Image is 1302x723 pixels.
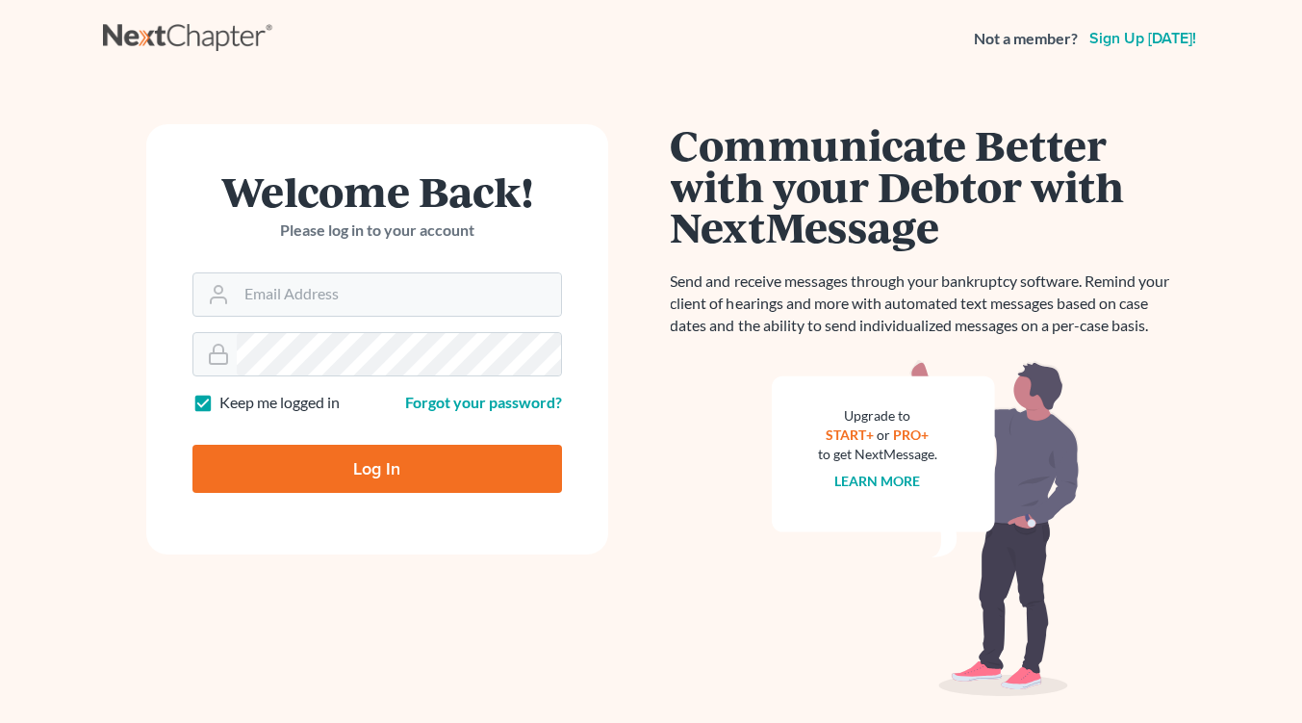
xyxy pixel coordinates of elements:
[219,392,340,414] label: Keep me logged in
[877,426,890,443] span: or
[671,124,1181,247] h1: Communicate Better with your Debtor with NextMessage
[192,170,562,212] h1: Welcome Back!
[893,426,929,443] a: PRO+
[772,360,1080,697] img: nextmessage_bg-59042aed3d76b12b5cd301f8e5b87938c9018125f34e5fa2b7a6b67550977c72.svg
[1085,31,1200,46] a: Sign up [DATE]!
[192,219,562,242] p: Please log in to your account
[405,393,562,411] a: Forgot your password?
[818,406,937,426] div: Upgrade to
[237,273,561,316] input: Email Address
[671,271,1181,337] p: Send and receive messages through your bankruptcy software. Remind your client of hearings and mo...
[826,426,874,443] a: START+
[192,445,562,493] input: Log In
[834,473,920,489] a: Learn more
[974,28,1078,50] strong: Not a member?
[818,445,937,464] div: to get NextMessage.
